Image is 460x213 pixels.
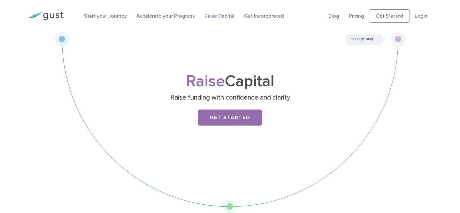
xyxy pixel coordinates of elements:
[198,110,262,126] a: Get Started
[28,12,64,20] img: Gust Logo
[415,13,427,19] a: Login
[104,74,356,89] h1: Capital
[328,13,339,19] a: Blog
[106,93,354,102] p: Raise funding with confidence and clarity
[136,13,195,19] a: Accelerate your Progress
[244,13,284,19] a: Get Incorporated
[349,13,364,19] a: Pricing
[186,72,225,91] span: Raise
[204,13,234,19] a: Raise Capital
[369,9,410,23] a: Get Started
[84,13,127,19] a: Start your Journey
